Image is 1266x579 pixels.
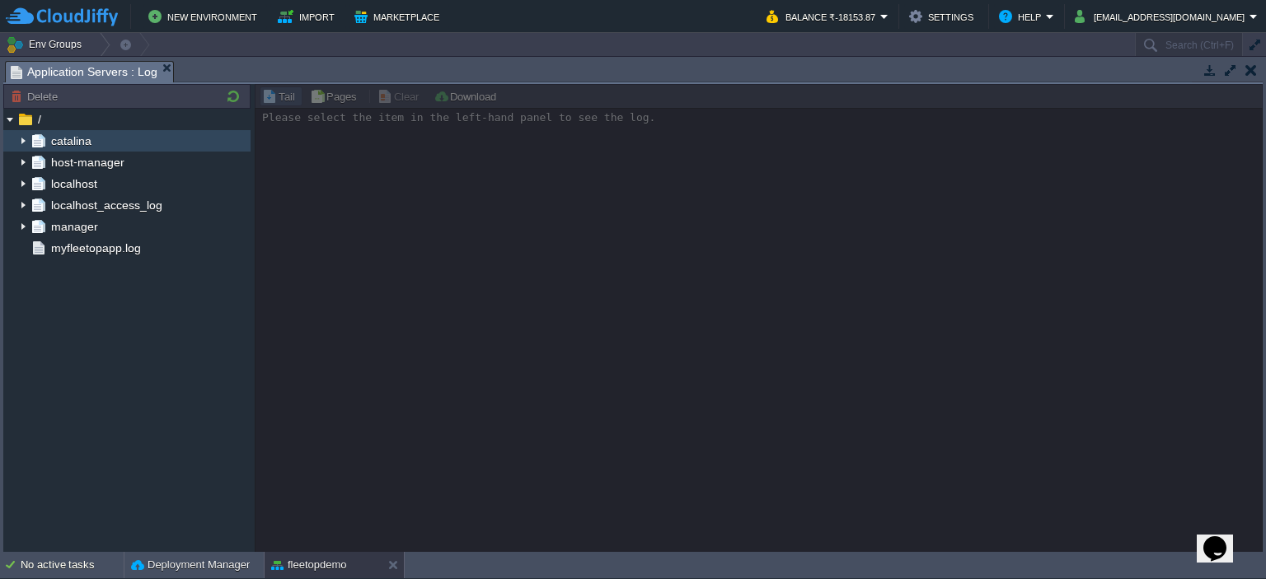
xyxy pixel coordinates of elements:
a: localhost_access_log [48,198,165,212]
a: myfleetopapp.log [48,240,143,255]
button: Help [999,7,1046,26]
a: / [35,112,44,127]
a: localhost [48,176,100,191]
button: Balance ₹-18153.87 [767,7,880,26]
a: host-manager [48,155,127,170]
button: [EMAIL_ADDRESS][DOMAIN_NAME] [1075,7,1250,26]
iframe: chat widget [1197,513,1250,563]
button: Deployment Manager [131,557,250,573]
span: Application Servers : Log [11,62,157,82]
button: Settings [909,7,978,26]
img: CloudJiffy [6,7,118,27]
a: manager [48,219,101,234]
button: Marketplace [354,7,444,26]
button: Import [278,7,340,26]
a: catalina [48,133,94,148]
button: Delete [11,89,63,104]
button: Env Groups [6,33,87,56]
button: fleetopdemo [271,557,347,573]
button: New Environment [148,7,262,26]
div: No active tasks [21,552,124,578]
